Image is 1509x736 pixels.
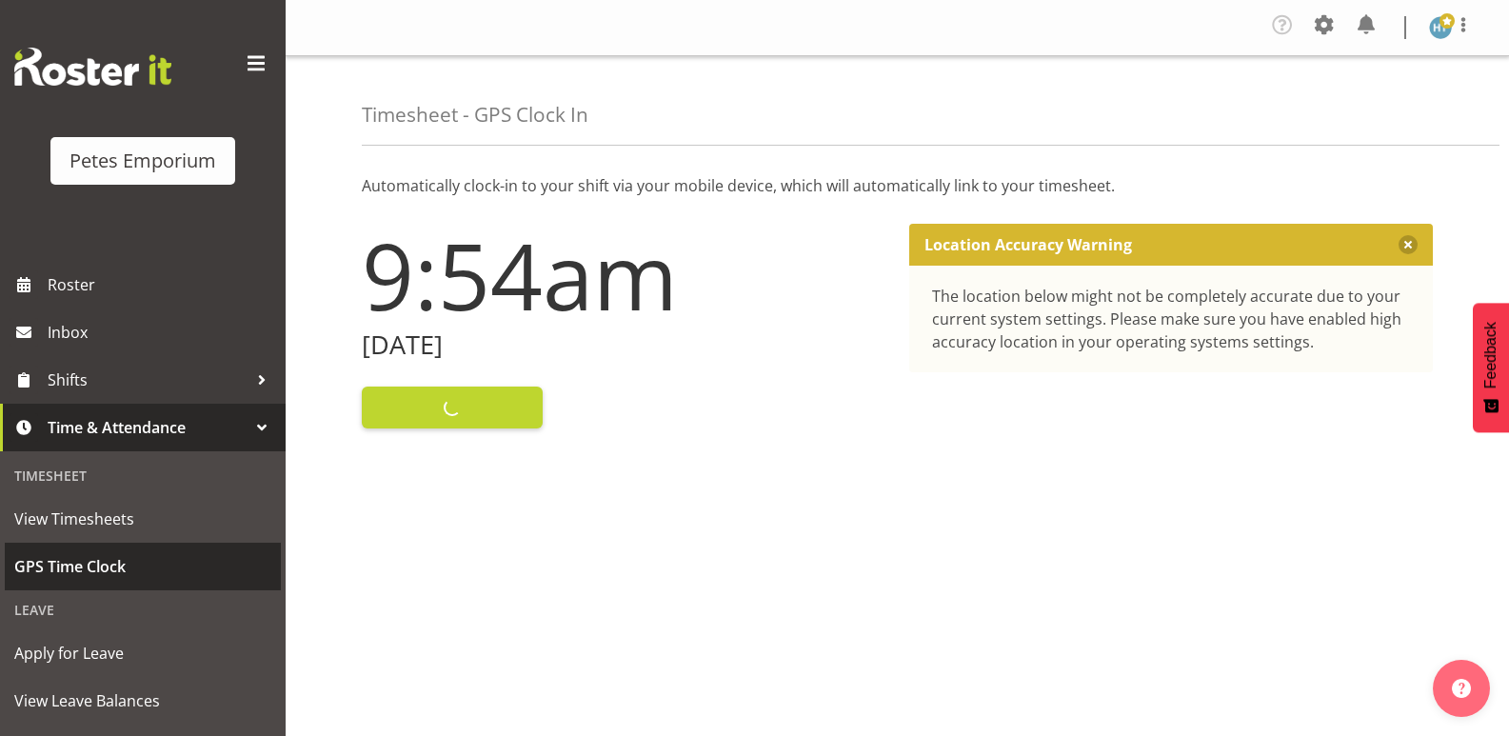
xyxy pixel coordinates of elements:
button: Feedback - Show survey [1473,303,1509,432]
div: The location below might not be completely accurate due to your current system settings. Please m... [932,285,1411,353]
div: Leave [5,590,281,629]
p: Location Accuracy Warning [924,235,1132,254]
span: Apply for Leave [14,639,271,667]
a: View Leave Balances [5,677,281,725]
span: Roster [48,270,276,299]
a: Apply for Leave [5,629,281,677]
span: Time & Attendance [48,413,248,442]
a: GPS Time Clock [5,543,281,590]
img: helena-tomlin701.jpg [1429,16,1452,39]
span: Shifts [48,366,248,394]
h2: [DATE] [362,330,886,360]
button: Close message [1399,235,1418,254]
div: Petes Emporium [69,147,216,175]
img: help-xxl-2.png [1452,679,1471,698]
span: View Leave Balances [14,686,271,715]
span: GPS Time Clock [14,552,271,581]
a: View Timesheets [5,495,281,543]
span: View Timesheets [14,505,271,533]
h4: Timesheet - GPS Clock In [362,104,588,126]
span: Feedback [1482,322,1499,388]
h1: 9:54am [362,224,886,327]
span: Inbox [48,318,276,347]
img: Rosterit website logo [14,48,171,86]
p: Automatically clock-in to your shift via your mobile device, which will automatically link to you... [362,174,1433,197]
div: Timesheet [5,456,281,495]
